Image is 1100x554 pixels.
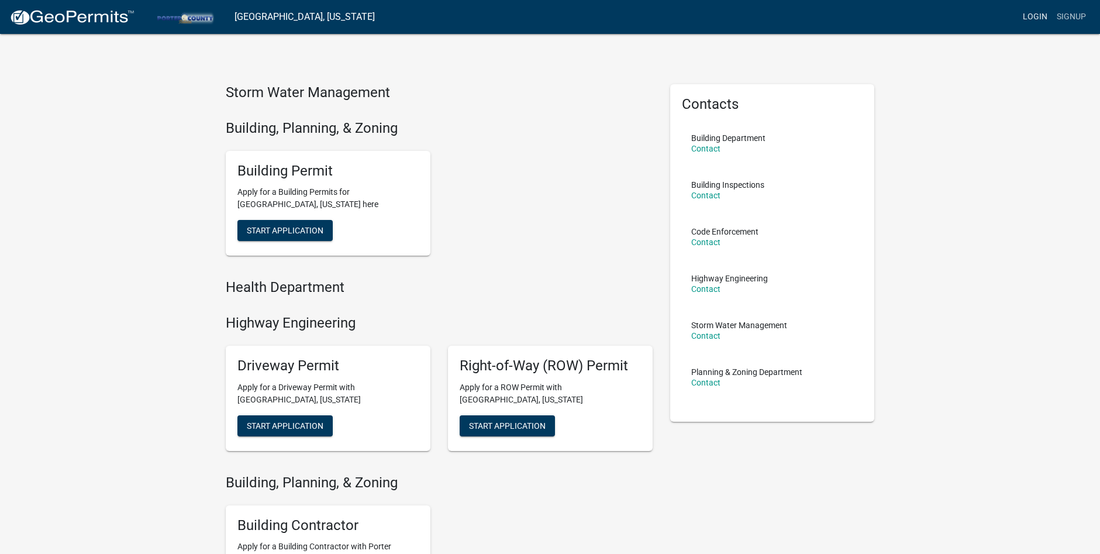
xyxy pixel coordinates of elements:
img: Porter County, Indiana [144,9,225,25]
h4: Storm Water Management [226,84,653,101]
p: Planning & Zoning Department [691,368,802,376]
p: Apply for a ROW Permit with [GEOGRAPHIC_DATA], [US_STATE] [460,381,641,406]
a: Contact [691,331,720,340]
h5: Building Contractor [237,517,419,534]
button: Start Application [237,415,333,436]
h5: Right-of-Way (ROW) Permit [460,357,641,374]
p: Apply for a Building Permits for [GEOGRAPHIC_DATA], [US_STATE] here [237,186,419,211]
a: Contact [691,144,720,153]
p: Storm Water Management [691,321,787,329]
a: Signup [1052,6,1091,28]
p: Building Inspections [691,181,764,189]
a: Login [1018,6,1052,28]
span: Start Application [247,421,323,430]
h5: Contacts [682,96,863,113]
p: Apply for a Driveway Permit with [GEOGRAPHIC_DATA], [US_STATE] [237,381,419,406]
h5: Building Permit [237,163,419,180]
a: Contact [691,378,720,387]
h4: Health Department [226,279,653,296]
a: Contact [691,284,720,294]
h5: Driveway Permit [237,357,419,374]
p: Highway Engineering [691,274,768,283]
a: Contact [691,191,720,200]
span: Start Application [247,226,323,235]
h4: Building, Planning, & Zoning [226,120,653,137]
h4: Highway Engineering [226,315,653,332]
span: Start Application [469,421,546,430]
button: Start Application [460,415,555,436]
button: Start Application [237,220,333,241]
p: Code Enforcement [691,228,758,236]
a: [GEOGRAPHIC_DATA], [US_STATE] [235,7,375,27]
p: Building Department [691,134,765,142]
h4: Building, Planning, & Zoning [226,474,653,491]
a: Contact [691,238,720,247]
